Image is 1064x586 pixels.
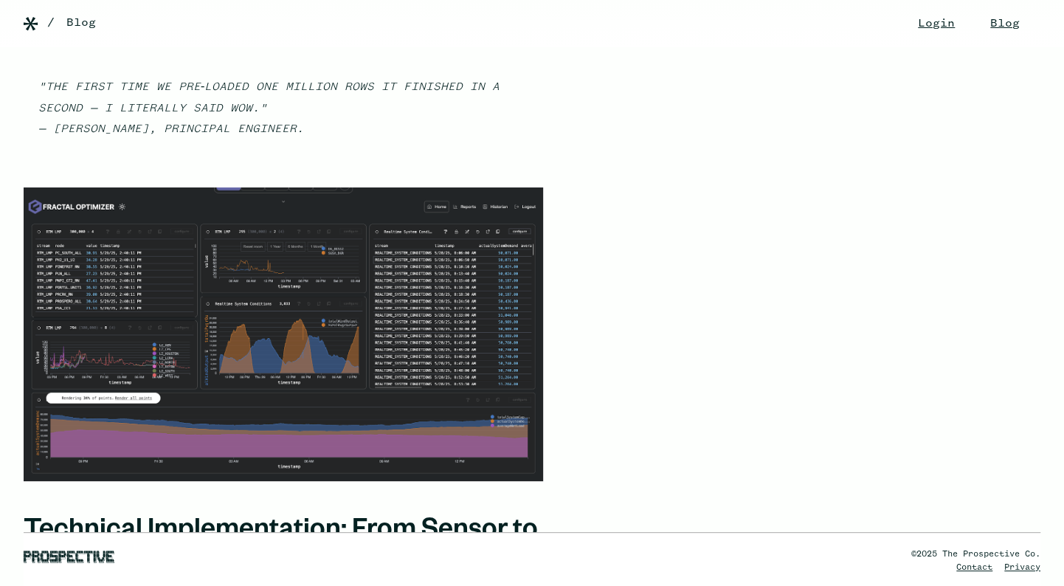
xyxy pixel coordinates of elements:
em: "The first time we pre‑loaded one million rows it finished in a second — I literally said wow." —... [38,81,500,136]
div: / [47,14,55,32]
a: Blog [66,14,96,32]
a: Contact [956,563,992,572]
div: ©2025 The Prospective Co. [911,548,1040,561]
a: Privacy [1004,563,1040,572]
